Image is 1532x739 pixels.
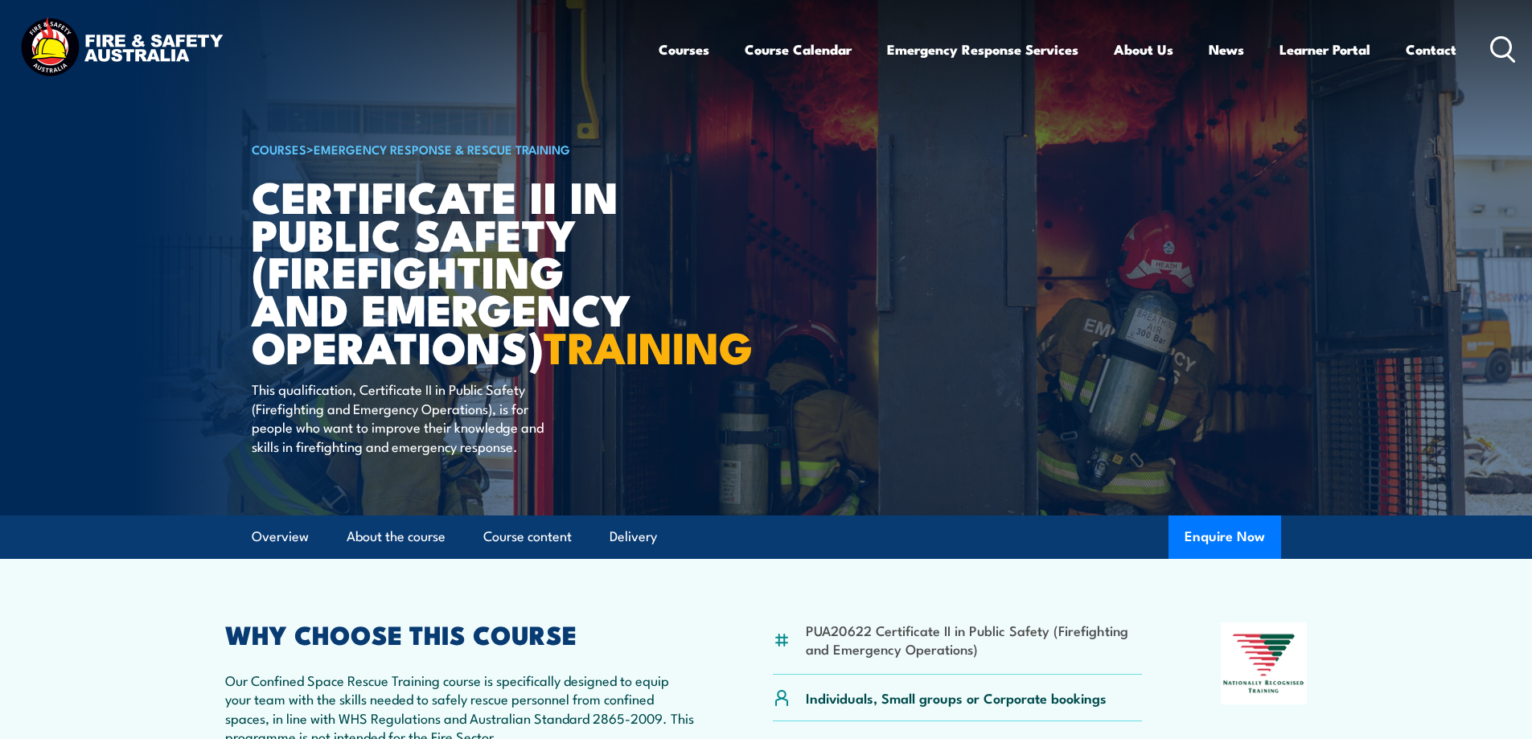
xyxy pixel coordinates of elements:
[483,515,572,558] a: Course content
[252,140,306,158] a: COURSES
[252,515,309,558] a: Overview
[1169,515,1281,559] button: Enquire Now
[1279,28,1370,71] a: Learner Portal
[887,28,1078,71] a: Emergency Response Services
[252,177,649,365] h1: Certificate II in Public Safety (Firefighting and Emergency Operations)
[1114,28,1173,71] a: About Us
[314,140,570,158] a: Emergency Response & Rescue Training
[252,380,545,455] p: This qualification, Certificate II in Public Safety (Firefighting and Emergency Operations), is f...
[1209,28,1244,71] a: News
[252,139,649,158] h6: >
[659,28,709,71] a: Courses
[806,621,1143,659] li: PUA20622 Certificate II in Public Safety (Firefighting and Emergency Operations)
[225,622,695,645] h2: WHY CHOOSE THIS COURSE
[745,28,852,71] a: Course Calendar
[1406,28,1456,71] a: Contact
[347,515,446,558] a: About the course
[610,515,657,558] a: Delivery
[806,688,1107,707] p: Individuals, Small groups or Corporate bookings
[1221,622,1308,704] img: Nationally Recognised Training logo.
[544,312,753,379] strong: TRAINING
